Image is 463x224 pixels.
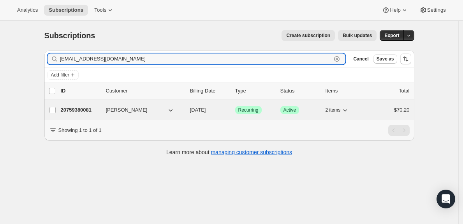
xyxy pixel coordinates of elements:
[235,87,274,95] div: Type
[377,5,413,16] button: Help
[394,107,410,113] span: $70.20
[61,105,410,116] div: 20759380081[PERSON_NAME][DATE]SuccessRecurringSuccessActive2 items$70.20
[353,56,368,62] span: Cancel
[106,87,184,95] p: Customer
[350,54,371,64] button: Cancel
[44,5,88,16] button: Subscriptions
[190,107,206,113] span: [DATE]
[286,32,330,39] span: Create subscription
[384,32,399,39] span: Export
[400,53,411,64] button: Sort the results
[380,30,404,41] button: Export
[60,53,332,64] input: Filter subscribers
[94,7,106,13] span: Tools
[373,54,397,64] button: Save as
[388,125,410,136] nav: Pagination
[211,149,292,155] a: managing customer subscriptions
[333,55,341,63] button: Clear
[437,190,455,208] div: Open Intercom Messenger
[90,5,119,16] button: Tools
[58,126,102,134] p: Showing 1 to 1 of 1
[61,87,100,95] p: ID
[427,7,446,13] span: Settings
[415,5,451,16] button: Settings
[283,107,296,113] span: Active
[282,30,335,41] button: Create subscription
[44,31,95,40] span: Subscriptions
[101,104,179,116] button: [PERSON_NAME]
[326,107,341,113] span: 2 items
[238,107,259,113] span: Recurring
[49,7,83,13] span: Subscriptions
[61,87,410,95] div: IDCustomerBilling DateTypeStatusItemsTotal
[12,5,42,16] button: Analytics
[61,106,100,114] p: 20759380081
[48,70,79,80] button: Add filter
[51,72,69,78] span: Add filter
[17,7,38,13] span: Analytics
[326,87,364,95] div: Items
[399,87,409,95] p: Total
[106,106,148,114] span: [PERSON_NAME]
[377,56,394,62] span: Save as
[166,148,292,156] p: Learn more about
[326,105,349,116] button: 2 items
[343,32,372,39] span: Bulk updates
[280,87,319,95] p: Status
[338,30,377,41] button: Bulk updates
[390,7,400,13] span: Help
[190,87,229,95] p: Billing Date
